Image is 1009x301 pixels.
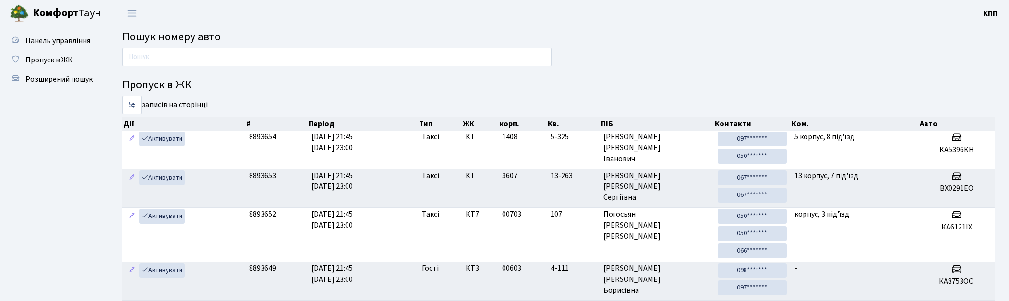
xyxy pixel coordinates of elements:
span: 00703 [502,209,521,219]
span: 8893654 [249,132,276,142]
span: 5-325 [551,132,596,143]
span: КТ [466,170,494,181]
span: Пошук номеру авто [122,28,221,45]
th: корп. [498,117,547,131]
button: Переключити навігацію [120,5,144,21]
span: [PERSON_NAME] [PERSON_NAME] Борисівна [603,263,710,296]
th: Дії [122,117,245,131]
label: записів на сторінці [122,96,208,114]
span: КТ3 [466,263,494,274]
h5: КА5396КН [923,145,991,155]
span: КТ [466,132,494,143]
span: Погосьян [PERSON_NAME] [PERSON_NAME] [603,209,710,242]
span: 13-263 [551,170,596,181]
span: 8893649 [249,263,276,274]
th: # [245,117,308,131]
span: КТ7 [466,209,494,220]
a: Редагувати [126,209,138,224]
span: 13 корпус, 7 під'їзд [794,170,858,181]
img: logo.png [10,4,29,23]
span: [DATE] 21:45 [DATE] 23:00 [312,132,353,153]
span: Таксі [422,132,439,143]
span: [PERSON_NAME] [PERSON_NAME] Сергіївна [603,170,710,204]
select: записів на сторінці [122,96,142,114]
th: Тип [418,117,462,131]
span: Таксі [422,170,439,181]
h5: BX0291EO [923,184,991,193]
h5: КА8753ОО [923,277,991,286]
span: [DATE] 21:45 [DATE] 23:00 [312,263,353,285]
span: 8893653 [249,170,276,181]
b: Комфорт [33,5,79,21]
th: Авто [919,117,995,131]
a: Редагувати [126,170,138,185]
input: Пошук [122,48,552,66]
span: Таксі [422,209,439,220]
span: Таун [33,5,101,22]
a: Редагувати [126,263,138,278]
th: Контакти [714,117,791,131]
a: Розширений пошук [5,70,101,89]
a: Активувати [139,132,185,146]
span: 107 [551,209,596,220]
th: Ком. [791,117,919,131]
span: 4-111 [551,263,596,274]
span: 5 корпус, 8 під'їзд [794,132,854,142]
th: Період [308,117,418,131]
span: корпус, 3 під'їзд [794,209,849,219]
span: 1408 [502,132,517,142]
span: 00603 [502,263,521,274]
th: ПІБ [600,117,714,131]
span: Гості [422,263,439,274]
span: Панель управління [25,36,90,46]
span: Розширений пошук [25,74,93,84]
a: Активувати [139,209,185,224]
a: Пропуск в ЖК [5,50,101,70]
a: Активувати [139,263,185,278]
a: Панель управління [5,31,101,50]
span: 3607 [502,170,517,181]
h5: КА6121ІХ [923,223,991,232]
span: [DATE] 21:45 [DATE] 23:00 [312,170,353,192]
span: Пропуск в ЖК [25,55,72,65]
span: 8893652 [249,209,276,219]
a: КПП [983,8,997,19]
a: Активувати [139,170,185,185]
th: ЖК [462,117,498,131]
span: [DATE] 21:45 [DATE] 23:00 [312,209,353,230]
span: [PERSON_NAME] [PERSON_NAME] Іванович [603,132,710,165]
a: Редагувати [126,132,138,146]
h4: Пропуск в ЖК [122,78,995,92]
span: - [794,263,797,274]
th: Кв. [547,117,600,131]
